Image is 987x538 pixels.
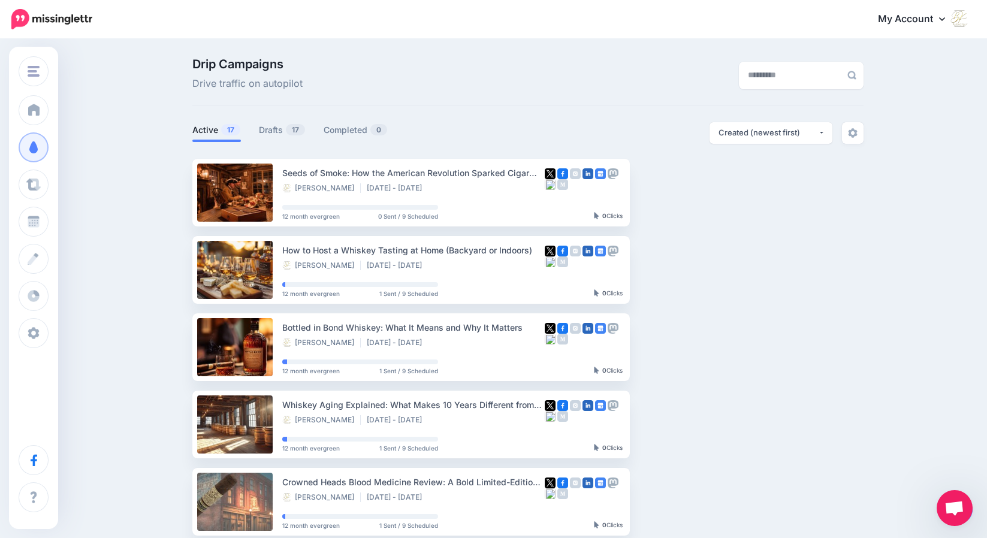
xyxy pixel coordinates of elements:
img: mastodon-grey-square.png [608,400,618,411]
img: twitter-square.png [545,168,556,179]
b: 0 [602,289,606,297]
img: mastodon-grey-square.png [608,246,618,256]
div: Clicks [594,445,623,452]
img: facebook-square.png [557,168,568,179]
img: instagram-grey-square.png [570,323,581,334]
span: 17 [221,124,240,135]
img: instagram-grey-square.png [570,400,581,411]
li: [PERSON_NAME] [282,183,361,193]
div: Crowned Heads Blood Medicine Review: A Bold Limited-Edition Cigar from [GEOGRAPHIC_DATA] [282,475,545,489]
img: instagram-grey-square.png [570,246,581,256]
img: facebook-square.png [557,246,568,256]
span: Drip Campaigns [192,58,303,70]
a: Completed0 [324,123,388,137]
img: linkedin-square.png [582,400,593,411]
b: 0 [602,367,606,374]
li: [PERSON_NAME] [282,261,361,270]
div: Seeds of Smoke: How the American Revolution Sparked Cigar Culture [282,166,545,180]
img: twitter-square.png [545,400,556,411]
div: Clicks [594,367,623,374]
img: pointer-grey-darker.png [594,212,599,219]
span: 1 Sent / 9 Scheduled [379,445,438,451]
img: instagram-grey-square.png [570,168,581,179]
span: 12 month evergreen [282,291,340,297]
img: twitter-square.png [545,323,556,334]
img: facebook-square.png [557,400,568,411]
span: 12 month evergreen [282,522,340,528]
span: 1 Sent / 9 Scheduled [379,291,438,297]
div: Bottled in Bond Whiskey: What It Means and Why It Matters [282,321,545,334]
img: instagram-grey-square.png [570,477,581,488]
img: linkedin-square.png [582,477,593,488]
b: 0 [602,444,606,451]
span: 12 month evergreen [282,445,340,451]
img: bluesky-square.png [545,179,556,190]
img: bluesky-square.png [545,256,556,267]
div: Clicks [594,290,623,297]
img: medium-grey-square.png [557,411,568,422]
img: Missinglettr [11,9,92,29]
span: 0 [370,124,387,135]
img: google_business-square.png [595,400,606,411]
img: mastodon-grey-square.png [608,168,618,179]
div: Created (newest first) [719,127,818,138]
li: [PERSON_NAME] [282,415,361,425]
img: pointer-grey-darker.png [594,289,599,297]
img: settings-grey.png [848,128,858,138]
img: pointer-grey-darker.png [594,444,599,451]
span: 17 [286,124,305,135]
img: pointer-grey-darker.png [594,521,599,528]
div: Open chat [937,490,973,526]
img: bluesky-square.png [545,488,556,499]
img: facebook-square.png [557,477,568,488]
img: google_business-square.png [595,168,606,179]
button: Created (newest first) [710,122,832,144]
li: [DATE] - [DATE] [367,261,428,270]
li: [DATE] - [DATE] [367,338,428,347]
img: search-grey-6.png [847,71,856,80]
li: [DATE] - [DATE] [367,492,428,502]
span: 1 Sent / 9 Scheduled [379,368,438,374]
b: 0 [602,212,606,219]
a: Drafts17 [259,123,306,137]
img: linkedin-square.png [582,323,593,334]
img: bluesky-square.png [545,411,556,422]
b: 0 [602,521,606,528]
img: menu.png [28,66,40,77]
img: mastodon-grey-square.png [608,477,618,488]
img: twitter-square.png [545,246,556,256]
img: mastodon-grey-square.png [608,323,618,334]
li: [DATE] - [DATE] [367,183,428,193]
span: 0 Sent / 9 Scheduled [378,213,438,219]
img: linkedin-square.png [582,246,593,256]
div: Clicks [594,522,623,529]
img: google_business-square.png [595,246,606,256]
li: [PERSON_NAME] [282,338,361,347]
li: [DATE] - [DATE] [367,415,428,425]
img: linkedin-square.png [582,168,593,179]
img: medium-grey-square.png [557,179,568,190]
a: Active17 [192,123,241,137]
div: Whiskey Aging Explained: What Makes 10 Years Different from 18? [282,398,545,412]
a: My Account [866,5,969,34]
img: google_business-square.png [595,477,606,488]
div: How to Host a Whiskey Tasting at Home (Backyard or Indoors) [282,243,545,257]
span: 12 month evergreen [282,213,340,219]
img: medium-grey-square.png [557,256,568,267]
span: 12 month evergreen [282,368,340,374]
img: twitter-square.png [545,477,556,488]
img: medium-grey-square.png [557,334,568,344]
span: Drive traffic on autopilot [192,76,303,92]
img: bluesky-square.png [545,334,556,344]
li: [PERSON_NAME] [282,492,361,502]
img: facebook-square.png [557,323,568,334]
img: medium-grey-square.png [557,488,568,499]
img: pointer-grey-darker.png [594,367,599,374]
span: 1 Sent / 9 Scheduled [379,522,438,528]
img: google_business-square.png [595,323,606,334]
div: Clicks [594,213,623,220]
